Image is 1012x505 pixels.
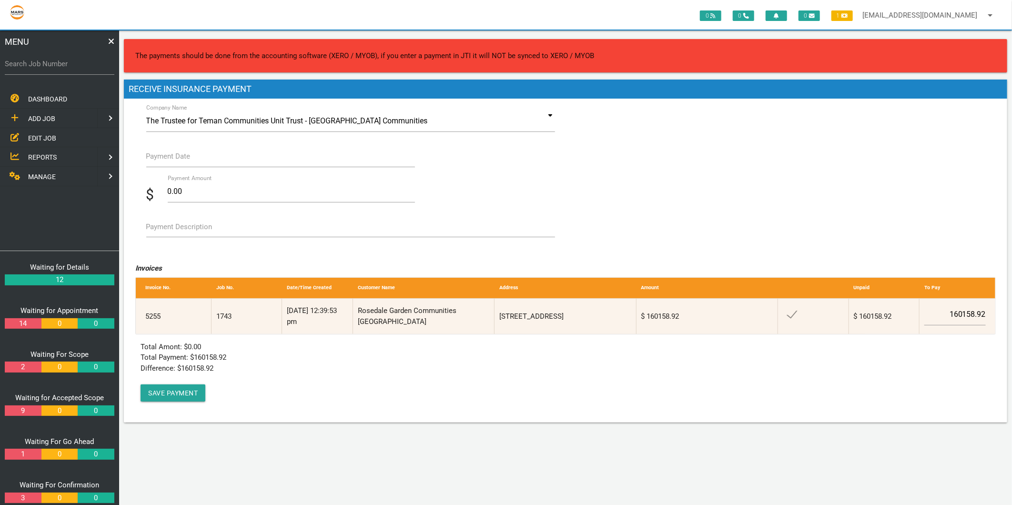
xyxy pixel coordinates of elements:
[168,174,366,182] label: Payment Amount
[831,10,853,21] span: 1
[495,278,636,298] div: Address
[5,35,29,48] span: MENU
[194,353,226,362] span: 160158.92
[124,80,1007,99] h1: Receive Insurance Payment
[78,405,114,416] a: 0
[5,493,41,504] a: 3
[78,493,114,504] a: 0
[41,493,78,504] a: 0
[5,318,41,329] a: 14
[920,278,991,298] div: To Pay
[849,278,920,298] div: Unpaid
[353,278,495,298] div: Customer Name
[41,405,78,416] a: 0
[282,278,353,298] div: Date/Time Created
[135,264,162,273] i: Invoices
[10,5,25,20] img: s3file
[212,299,283,334] div: 1743
[146,151,191,162] label: Payment Date
[41,449,78,460] a: 0
[141,384,205,402] button: Save Payment
[700,10,721,21] span: 0
[30,350,89,359] a: Waiting For Scope
[5,405,41,416] a: 9
[25,437,94,446] a: Waiting For Go Ahead
[28,134,56,141] span: EDIT JOB
[637,299,778,334] div: $ 160158.92
[799,10,820,21] span: 0
[5,59,114,70] label: Search Job Number
[146,222,213,232] label: Payment Description
[28,173,56,181] span: MANAGE
[282,299,353,334] div: [DATE] 12:39:53 pm
[21,306,99,315] a: Waiting for Appointment
[212,278,283,298] div: Job No.
[141,342,283,402] div: Total Amont: $ Total Payment: $ Difference: $
[637,278,778,298] div: Amount
[78,318,114,329] a: 0
[188,343,201,351] span: 0.00
[5,449,41,460] a: 1
[5,274,114,285] a: 12
[124,39,1007,73] div: The payments should be done from the accounting software (XERO / MYOB), if you enter a payment in...
[353,299,495,334] div: Rosedale Garden Communities [GEOGRAPHIC_DATA]
[495,299,636,334] div: [STREET_ADDRESS]
[28,95,67,103] span: DASHBOARD
[5,362,41,373] a: 2
[146,103,187,112] label: Company Name
[41,362,78,373] a: 0
[181,364,213,373] span: 160158.92
[78,362,114,373] a: 0
[15,394,104,402] a: Waiting for Accepted Scope
[141,299,212,334] div: 5255
[78,449,114,460] a: 0
[20,481,100,489] a: Waiting For Confirmation
[733,10,754,21] span: 0
[849,299,920,334] div: $ 160158.92
[146,184,168,205] span: $
[28,153,57,161] span: REPORTS
[28,115,55,122] span: ADD JOB
[41,318,78,329] a: 0
[30,263,89,272] a: Waiting for Details
[141,278,212,298] div: Invoice No.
